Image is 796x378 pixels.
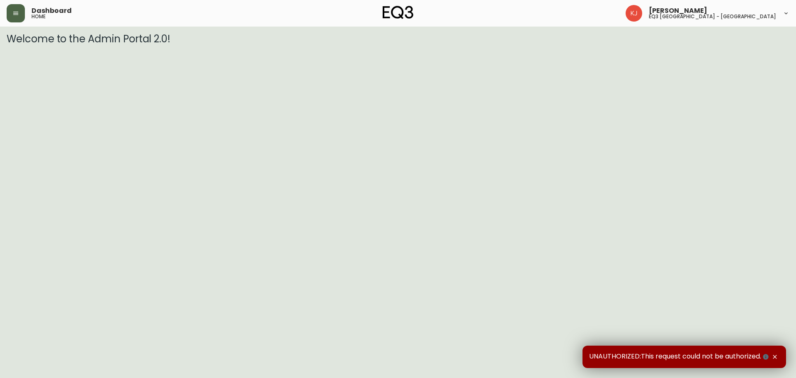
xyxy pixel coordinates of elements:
[649,7,707,14] span: [PERSON_NAME]
[649,14,776,19] h5: eq3 [GEOGRAPHIC_DATA] - [GEOGRAPHIC_DATA]
[626,5,642,22] img: 24a625d34e264d2520941288c4a55f8e
[7,33,789,45] h3: Welcome to the Admin Portal 2.0!
[589,352,770,361] span: UNAUTHORIZED:This request could not be authorized.
[32,7,72,14] span: Dashboard
[32,14,46,19] h5: home
[383,6,413,19] img: logo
